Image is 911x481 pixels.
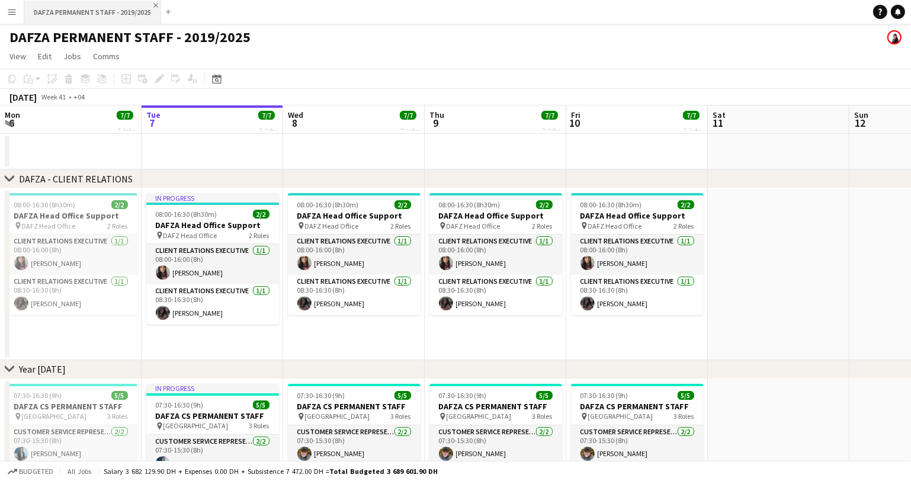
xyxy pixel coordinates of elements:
[63,51,81,62] span: Jobs
[400,111,416,120] span: 7/7
[447,412,512,421] span: [GEOGRAPHIC_DATA]
[146,193,279,325] app-job-card: In progress08:00-16:30 (8h30m)2/2DAFZA Head Office Support DAFZ Head Office2 RolesClient Relation...
[400,121,419,130] div: 2 Jobs
[22,222,76,230] span: DAFZ Head Office
[439,200,501,209] span: 08:00-16:30 (8h30m)
[6,465,55,478] button: Budgeted
[117,121,136,130] div: 2 Jobs
[571,210,704,221] h3: DAFZA Head Office Support
[429,193,562,315] app-job-card: 08:00-16:30 (8h30m)2/2DAFZA Head Office Support DAFZ Head Office2 RolesClient Relations Executive...
[258,111,275,120] span: 7/7
[580,200,642,209] span: 08:00-16:30 (8h30m)
[391,412,411,421] span: 3 Roles
[683,111,700,120] span: 7/7
[533,412,553,421] span: 3 Roles
[156,400,204,409] span: 07:30-16:30 (9h)
[5,235,137,275] app-card-role: Client Relations Executive1/108:00-16:00 (8h)[PERSON_NAME]
[259,121,277,130] div: 2 Jobs
[394,391,411,400] span: 5/5
[14,391,62,400] span: 07:30-16:30 (9h)
[5,401,137,412] h3: DAFZA CS PERMANENT STAFF
[674,412,694,421] span: 3 Roles
[429,110,444,120] span: Thu
[391,222,411,230] span: 2 Roles
[541,111,558,120] span: 7/7
[571,110,580,120] span: Fri
[19,363,66,375] div: Year [DATE]
[5,210,137,221] h3: DAFZA Head Office Support
[88,49,124,64] a: Comms
[117,111,133,120] span: 7/7
[5,49,31,64] a: View
[24,1,161,24] button: DAFZA PERMANENT STAFF - 2019/2025
[852,116,868,130] span: 12
[588,222,642,230] span: DAFZ Head Office
[253,210,270,219] span: 2/2
[305,412,370,421] span: [GEOGRAPHIC_DATA]
[108,412,128,421] span: 3 Roles
[536,391,553,400] span: 5/5
[429,401,562,412] h3: DAFZA CS PERMANENT STAFF
[429,210,562,221] h3: DAFZA Head Office Support
[288,401,421,412] h3: DAFZA CS PERMANENT STAFF
[22,412,87,421] span: [GEOGRAPHIC_DATA]
[253,400,270,409] span: 5/5
[887,30,902,44] app-user-avatar: Sarah Wannous
[14,200,76,209] span: 08:00-16:30 (8h30m)
[19,173,133,185] div: DAFZA - CLIENT RELATIONS
[297,200,359,209] span: 08:00-16:30 (8h30m)
[156,210,217,219] span: 08:00-16:30 (8h30m)
[588,412,653,421] span: [GEOGRAPHIC_DATA]
[536,200,553,209] span: 2/2
[297,391,345,400] span: 07:30-16:30 (9h)
[65,467,94,476] span: All jobs
[146,411,279,421] h3: DAFZA CS PERMANENT STAFF
[288,210,421,221] h3: DAFZA Head Office Support
[146,220,279,230] h3: DAFZA Head Office Support
[5,275,137,315] app-card-role: Client Relations Executive1/108:30-16:30 (8h)[PERSON_NAME]
[163,231,217,240] span: DAFZ Head Office
[146,384,279,393] div: In progress
[59,49,86,64] a: Jobs
[428,116,444,130] span: 9
[288,235,421,275] app-card-role: Client Relations Executive1/108:00-16:00 (8h)[PERSON_NAME]
[674,222,694,230] span: 2 Roles
[145,116,161,130] span: 7
[571,401,704,412] h3: DAFZA CS PERMANENT STAFF
[394,200,411,209] span: 2/2
[5,110,20,120] span: Mon
[713,110,726,120] span: Sat
[38,51,52,62] span: Edit
[447,222,501,230] span: DAFZ Head Office
[580,391,628,400] span: 07:30-16:30 (9h)
[146,193,279,203] div: In progress
[288,193,421,315] app-job-card: 08:00-16:30 (8h30m)2/2DAFZA Head Office Support DAFZ Head Office2 RolesClient Relations Executive...
[533,222,553,230] span: 2 Roles
[571,275,704,315] app-card-role: Client Relations Executive1/108:30-16:30 (8h)[PERSON_NAME]
[249,231,270,240] span: 2 Roles
[439,391,487,400] span: 07:30-16:30 (9h)
[5,193,137,315] app-job-card: 08:00-16:30 (8h30m)2/2DAFZA Head Office Support DAFZ Head Office2 RolesClient Relations Executive...
[854,110,868,120] span: Sun
[329,467,438,476] span: Total Budgeted 3 689 601.90 DH
[3,116,20,130] span: 6
[146,110,161,120] span: Tue
[571,235,704,275] app-card-role: Client Relations Executive1/108:00-16:00 (8h)[PERSON_NAME]
[146,244,279,284] app-card-role: Client Relations Executive1/108:00-16:00 (8h)[PERSON_NAME]
[542,121,560,130] div: 2 Jobs
[678,200,694,209] span: 2/2
[571,193,704,315] app-job-card: 08:00-16:30 (8h30m)2/2DAFZA Head Office Support DAFZ Head Office2 RolesClient Relations Executive...
[19,467,53,476] span: Budgeted
[73,92,85,101] div: +04
[288,110,303,120] span: Wed
[288,275,421,315] app-card-role: Client Relations Executive1/108:30-16:30 (8h)[PERSON_NAME]
[9,51,26,62] span: View
[286,116,303,130] span: 8
[305,222,359,230] span: DAFZ Head Office
[9,28,251,46] h1: DAFZA PERMANENT STAFF - 2019/2025
[108,222,128,230] span: 2 Roles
